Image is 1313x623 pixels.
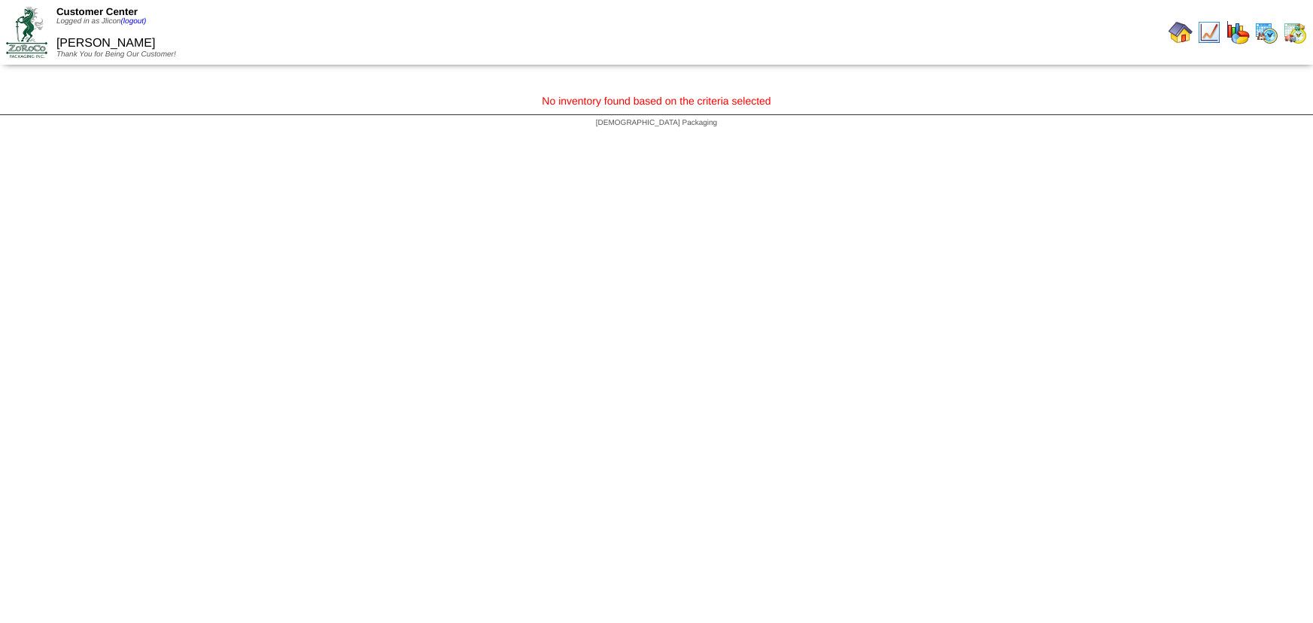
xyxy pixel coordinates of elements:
[1283,20,1307,44] img: calendarinout.gif
[56,37,156,50] span: [PERSON_NAME]
[1197,20,1221,44] img: line_graph.gif
[1169,20,1193,44] img: home.gif
[596,119,717,127] span: [DEMOGRAPHIC_DATA] Packaging
[6,7,47,57] img: ZoRoCo_Logo(Green%26Foil)%20jpg.webp
[1226,20,1250,44] img: graph.gif
[56,6,138,17] span: Customer Center
[56,50,176,59] span: Thank You for Being Our Customer!
[56,17,147,26] span: Logged in as Jlicon
[121,17,147,26] a: (logout)
[1254,20,1278,44] img: calendarprod.gif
